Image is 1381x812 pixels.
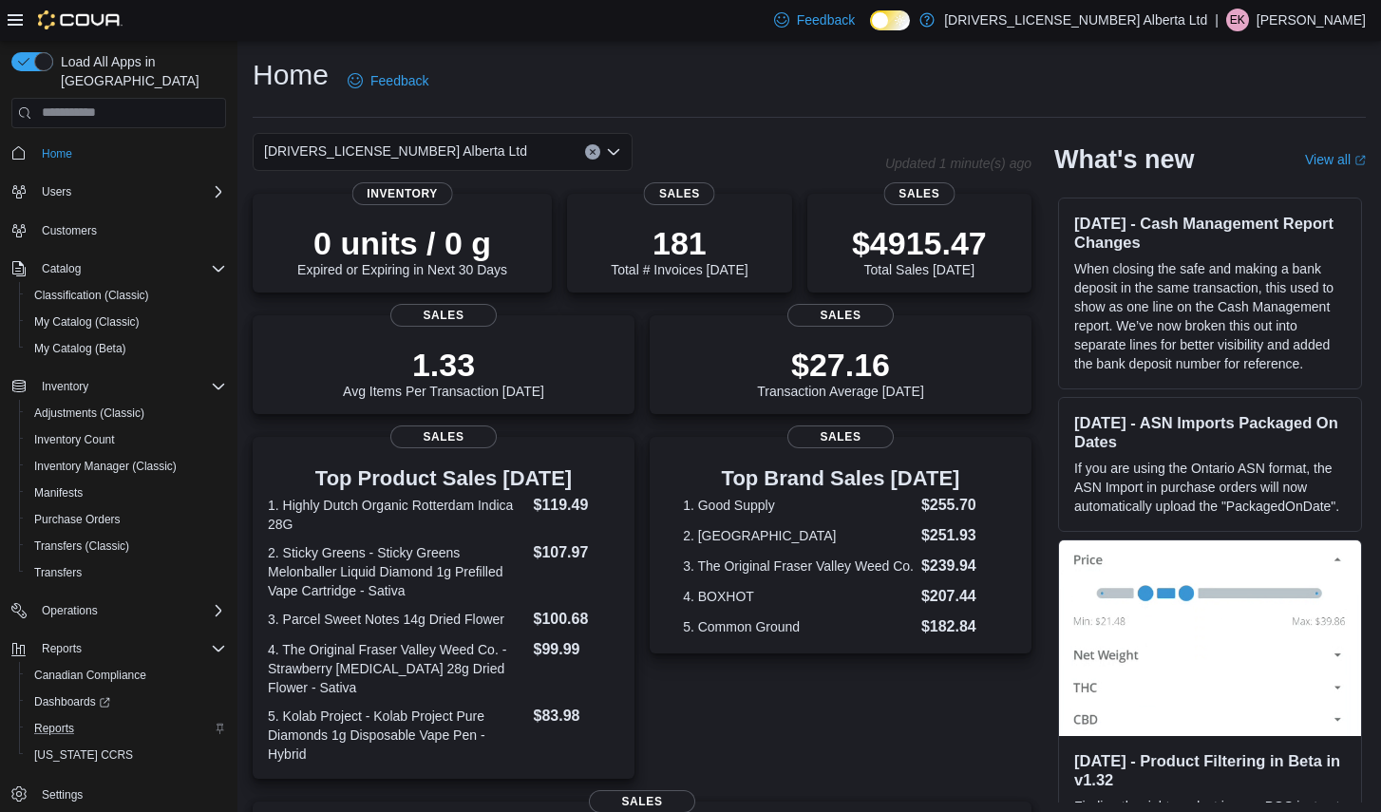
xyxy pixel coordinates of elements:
button: Catalog [4,255,234,282]
button: Catalog [34,257,88,280]
span: Catalog [42,261,81,276]
dt: 3. The Original Fraser Valley Weed Co. [683,557,914,576]
a: Canadian Compliance [27,664,154,687]
span: Load All Apps in [GEOGRAPHIC_DATA] [53,52,226,90]
button: Operations [4,597,234,624]
p: | [1215,9,1219,31]
button: [US_STATE] CCRS [19,742,234,768]
span: Customers [42,223,97,238]
span: Manifests [34,485,83,500]
span: Catalog [34,257,226,280]
p: 0 units / 0 g [297,224,507,262]
dd: $255.70 [921,494,998,517]
span: Dashboards [34,694,110,709]
dd: $100.68 [534,608,620,631]
span: Home [34,142,226,165]
span: Sales [787,304,894,327]
button: Users [4,179,234,205]
p: If you are using the Ontario ASN format, the ASN Import in purchase orders will now automatically... [1074,459,1346,516]
a: Dashboards [27,690,118,713]
button: Customers [4,217,234,244]
span: Operations [42,603,98,618]
span: [US_STATE] CCRS [34,747,133,763]
p: 181 [611,224,747,262]
input: Dark Mode [870,10,910,30]
span: Settings [34,782,226,805]
a: Feedback [340,62,436,100]
span: Sales [390,425,497,448]
span: Home [42,146,72,161]
div: Emma Krykowsky [1226,9,1249,31]
a: [US_STATE] CCRS [27,744,141,766]
span: Customers [34,218,226,242]
span: Washington CCRS [27,744,226,766]
h1: Home [253,56,329,94]
div: Total # Invoices [DATE] [611,224,747,277]
dt: 2. Sticky Greens - Sticky Greens Melonballer Liquid Diamond 1g Prefilled Vape Cartridge - Sativa [268,543,526,600]
dd: $107.97 [534,541,620,564]
span: Classification (Classic) [34,288,149,303]
span: Inventory [34,375,226,398]
a: Manifests [27,482,90,504]
span: Dark Mode [870,30,871,31]
dt: 1. Highly Dutch Organic Rotterdam Indica 28G [268,496,526,534]
span: Inventory Manager (Classic) [34,459,177,474]
h3: Top Product Sales [DATE] [268,467,619,490]
dd: $207.44 [921,585,998,608]
span: My Catalog (Classic) [27,311,226,333]
dd: $251.93 [921,524,998,547]
span: Reports [27,717,226,740]
a: Home [34,142,80,165]
dt: 4. The Original Fraser Valley Weed Co. - Strawberry [MEDICAL_DATA] 28g Dried Flower - Sativa [268,640,526,697]
dt: 1. Good Supply [683,496,914,515]
span: Adjustments (Classic) [27,402,226,425]
span: Feedback [797,10,855,29]
a: Transfers (Classic) [27,535,137,557]
svg: External link [1354,155,1366,166]
span: Canadian Compliance [27,664,226,687]
button: Reports [19,715,234,742]
button: Inventory Manager (Classic) [19,453,234,480]
button: Canadian Compliance [19,662,234,689]
a: Inventory Manager (Classic) [27,455,184,478]
p: Updated 1 minute(s) ago [885,156,1031,171]
button: Settings [4,780,234,807]
h3: [DATE] - Product Filtering in Beta in v1.32 [1074,751,1346,789]
button: Manifests [19,480,234,506]
span: Users [34,180,226,203]
span: Purchase Orders [34,512,121,527]
dt: 3. Parcel Sweet Notes 14g Dried Flower [268,610,526,629]
dt: 2. [GEOGRAPHIC_DATA] [683,526,914,545]
div: Expired or Expiring in Next 30 Days [297,224,507,277]
span: Reports [34,721,74,736]
button: Operations [34,599,105,622]
a: Classification (Classic) [27,284,157,307]
span: Sales [883,182,955,205]
span: Sales [390,304,497,327]
p: [PERSON_NAME] [1257,9,1366,31]
span: Manifests [27,482,226,504]
dt: 5. Common Ground [683,617,914,636]
button: Transfers (Classic) [19,533,234,559]
button: My Catalog (Beta) [19,335,234,362]
a: Transfers [27,561,89,584]
a: View allExternal link [1305,152,1366,167]
h3: [DATE] - Cash Management Report Changes [1074,214,1346,252]
a: Dashboards [19,689,234,715]
span: Feedback [370,71,428,90]
button: Classification (Classic) [19,282,234,309]
div: Total Sales [DATE] [852,224,987,277]
p: $27.16 [757,346,924,384]
button: Open list of options [606,144,621,160]
span: Inventory [42,379,88,394]
button: Clear input [585,144,600,160]
dd: $182.84 [921,615,998,638]
span: Canadian Compliance [34,668,146,683]
dt: 4. BOXHOT [683,587,914,606]
a: Reports [27,717,82,740]
button: Reports [34,637,89,660]
span: Sales [644,182,715,205]
a: Inventory Count [27,428,123,451]
span: Dashboards [27,690,226,713]
dt: 5. Kolab Project - Kolab Project Pure Diamonds 1g Disposable Vape Pen - Hybrid [268,707,526,764]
